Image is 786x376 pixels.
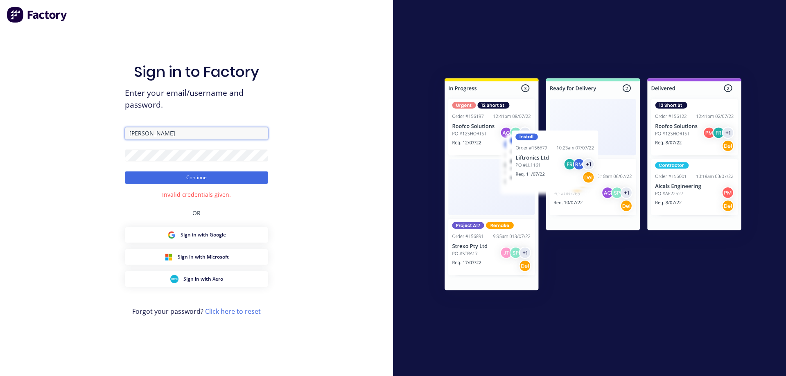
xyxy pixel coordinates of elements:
[125,171,268,184] button: Continue
[125,87,268,111] span: Enter your email/username and password.
[125,249,268,265] button: Microsoft Sign inSign in with Microsoft
[7,7,68,23] img: Factory
[165,253,173,261] img: Microsoft Sign in
[167,231,176,239] img: Google Sign in
[162,190,231,199] div: Invalid credentials given.
[427,62,759,310] img: Sign in
[125,227,268,243] button: Google Sign inSign in with Google
[178,253,229,261] span: Sign in with Microsoft
[181,231,226,239] span: Sign in with Google
[183,275,223,283] span: Sign in with Xero
[132,306,261,316] span: Forgot your password?
[205,307,261,316] a: Click here to reset
[125,127,268,140] input: Email/Username
[134,63,259,81] h1: Sign in to Factory
[170,275,178,283] img: Xero Sign in
[192,199,201,227] div: OR
[125,271,268,287] button: Xero Sign inSign in with Xero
